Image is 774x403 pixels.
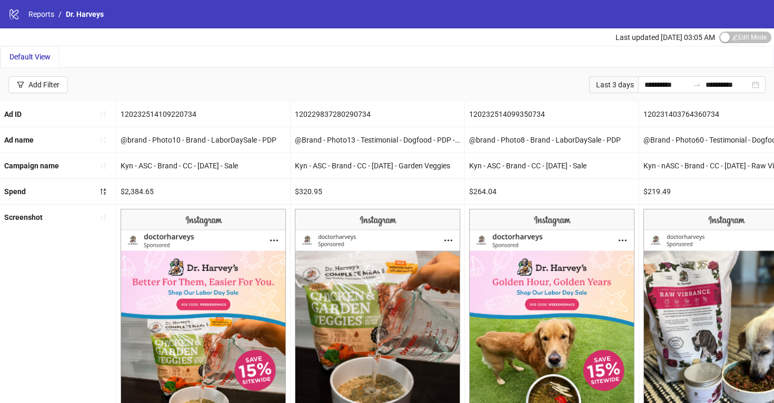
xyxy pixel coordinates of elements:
[4,162,59,170] b: Campaign name
[4,213,43,221] b: Screenshot
[100,136,107,144] span: sort-ascending
[291,153,464,178] div: Kyn - ASC - Brand - CC - [DATE] - Garden Veggies
[4,110,22,118] b: Ad ID
[589,76,638,93] div: Last 3 days
[465,179,639,204] div: $264.04
[693,80,701,89] span: swap-right
[28,80,59,89] div: Add Filter
[26,8,56,20] a: Reports
[100,110,107,118] span: sort-ascending
[116,102,290,127] div: 120232514109220734
[116,179,290,204] div: $2,384.65
[291,102,464,127] div: 120229837280290734
[465,102,639,127] div: 120232514099350734
[465,127,639,153] div: @brand - Photo8 - Brand - LaborDaySale - PDP
[693,80,701,89] span: to
[100,214,107,221] span: sort-ascending
[4,136,34,144] b: Ad name
[4,187,26,196] b: Spend
[66,10,104,18] span: Dr. Harveys
[291,179,464,204] div: $320.95
[116,153,290,178] div: Kyn - ASC - Brand - CC - [DATE] - Sale
[17,81,24,88] span: filter
[100,188,107,195] span: sort-descending
[616,33,715,42] span: Last updated [DATE] 03:05 AM
[8,76,68,93] button: Add Filter
[58,8,62,20] li: /
[100,162,107,169] span: sort-ascending
[465,153,639,178] div: Kyn - ASC - Brand - CC - [DATE] - Sale
[291,127,464,153] div: @Brand - Photo13 - Testimonial - Dogfood - PDP - DrH645848 - [DATE]
[9,53,51,61] span: Default View
[116,127,290,153] div: @brand - Photo10 - Brand - LaborDaySale - PDP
